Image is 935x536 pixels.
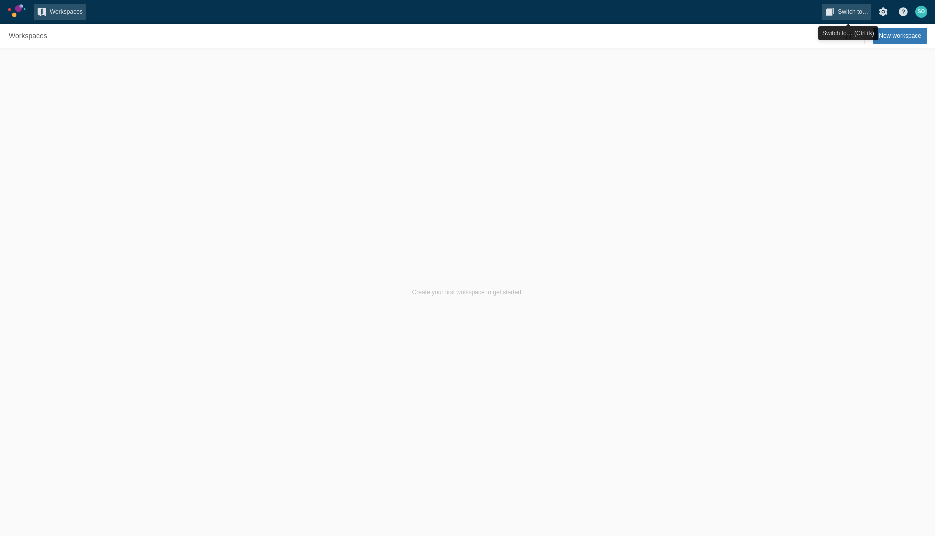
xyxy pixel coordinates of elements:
[818,26,878,40] div: Switch to… (Ctrl+k)
[34,4,86,20] a: Workspaces
[9,31,47,41] span: Workspaces
[412,289,523,296] span: Create your first workspace to get started.
[873,28,927,44] button: New workspace
[879,31,921,41] span: New workspace
[915,6,927,18] div: SO
[822,4,871,20] button: Switch to…
[50,7,83,17] span: Workspaces
[6,28,50,44] nav: Breadcrumb
[838,7,868,17] span: Switch to…
[6,28,50,44] a: Workspaces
